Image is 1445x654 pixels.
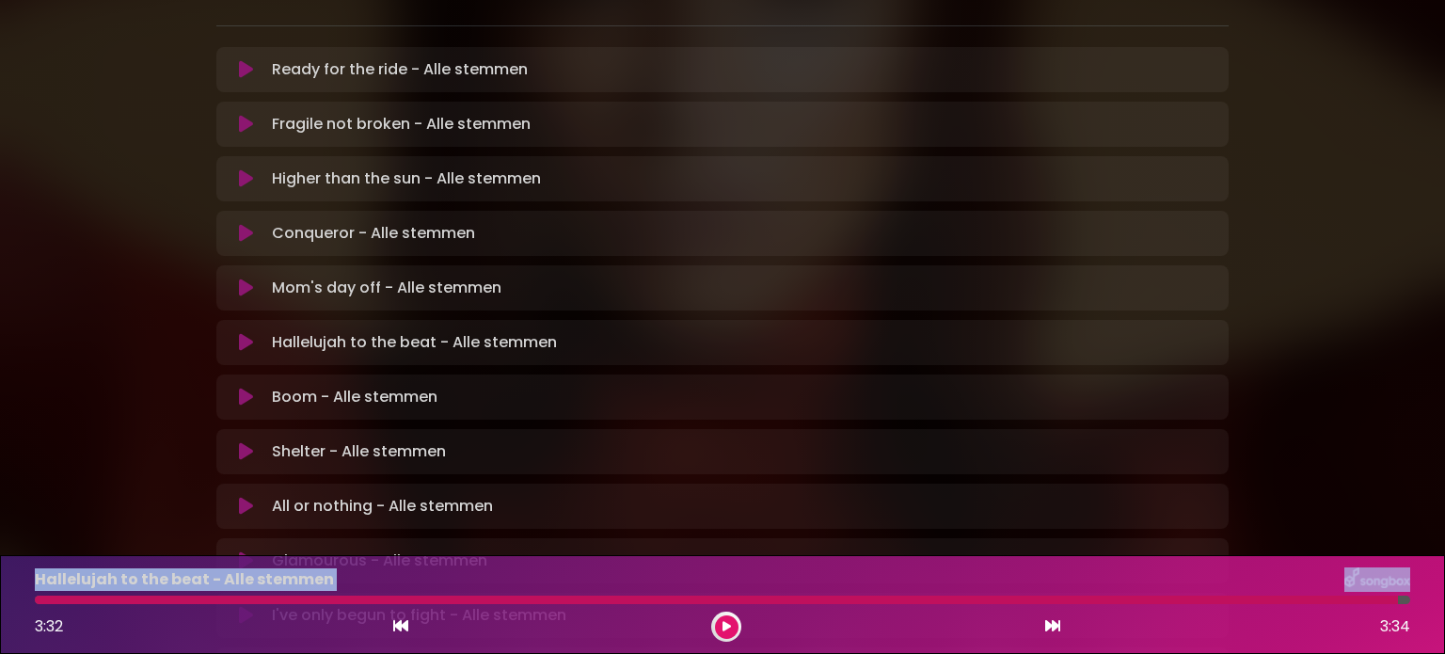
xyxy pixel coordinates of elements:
p: Glamourous - Alle stemmen [272,550,487,572]
p: Higher than the sun - Alle stemmen [272,167,541,190]
img: songbox-logo-white.png [1344,567,1410,592]
p: Hallelujah to the beat - Alle stemmen [272,331,557,354]
span: 3:32 [35,615,63,637]
p: Fragile not broken - Alle stemmen [272,113,531,136]
p: Mom's day off - Alle stemmen [272,277,501,299]
p: Hallelujah to the beat - Alle stemmen [35,568,334,591]
p: Boom - Alle stemmen [272,386,437,408]
span: 3:34 [1380,615,1410,638]
p: All or nothing - Alle stemmen [272,495,493,518]
p: Shelter - Alle stemmen [272,440,446,463]
p: Ready for the ride - Alle stemmen [272,58,528,81]
p: Conqueror - Alle stemmen [272,222,475,245]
